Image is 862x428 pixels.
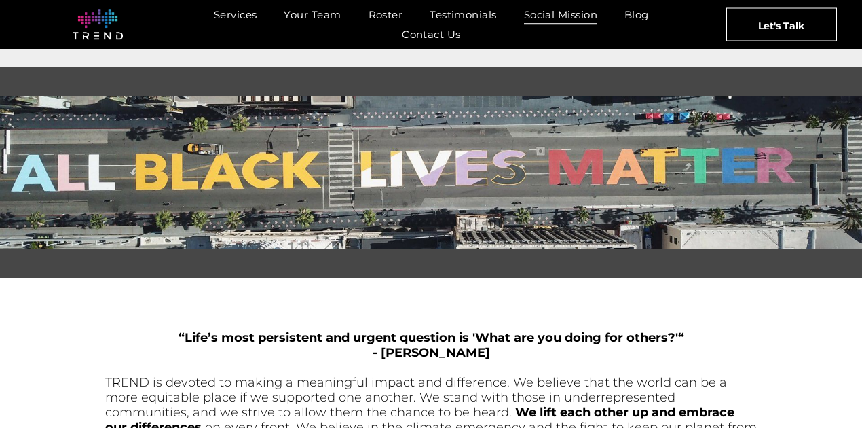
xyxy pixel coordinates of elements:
[270,5,354,24] a: Your Team
[200,5,271,24] a: Services
[726,7,837,41] a: Let's Talk
[794,363,862,428] iframe: Chat Widget
[510,5,611,24] a: Social Mission
[416,5,510,24] a: Testimonials
[73,9,123,40] img: logo
[179,330,684,345] span: “Life’s most persistent and urgent question is 'What are you doing for others?'“
[758,8,804,42] span: Let's Talk
[355,5,417,24] a: Roster
[373,345,490,360] span: - [PERSON_NAME]
[388,24,474,44] a: Contact Us
[611,5,662,24] a: Blog
[105,375,727,420] span: TREND is devoted to making a meaningful impact and difference. We believe that the world can be a...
